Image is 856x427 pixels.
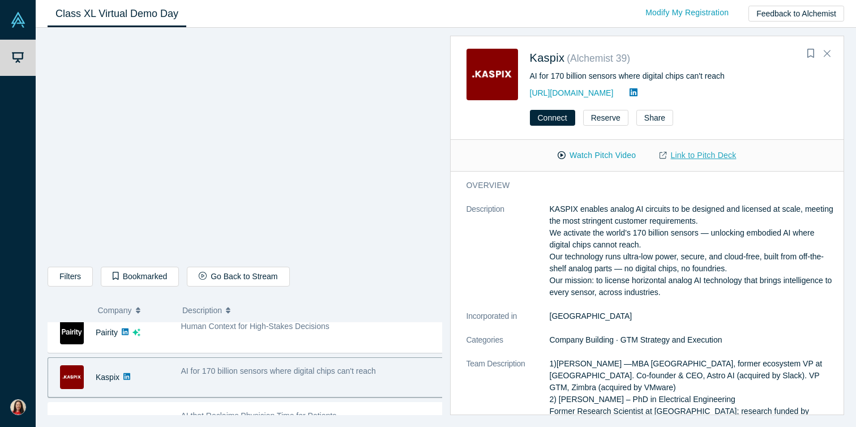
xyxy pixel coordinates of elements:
button: Bookmarked [101,267,179,287]
button: Share [636,110,673,126]
button: Filters [48,267,93,287]
button: Company [98,298,171,322]
a: Link to Pitch Deck [648,146,748,165]
img: Wendy Lim's Account [10,399,26,415]
button: Reserve [583,110,628,126]
span: Company Building · GTM Strategy and Execution [550,335,722,344]
span: Company [98,298,132,322]
dt: Incorporated in [466,310,550,334]
dd: [GEOGRAPHIC_DATA] [550,310,837,322]
p: KASPIX enables analog AI circuits to be designed and licensed at scale, meeting the most stringen... [550,203,837,298]
button: Close [819,45,836,63]
iframe: MELURNA [48,37,442,258]
svg: dsa ai sparkles [132,328,140,336]
span: AI that Reclaims Physician Time for Patients [181,411,337,420]
button: Watch Pitch Video [546,146,648,165]
button: Connect [530,110,575,126]
a: Kaspix [96,373,119,382]
button: Description [182,298,434,322]
img: Kaspix's Logo [466,49,518,100]
a: Modify My Registration [634,3,741,23]
span: AI for 170 billion sensors where digital chips can't reach [181,366,376,375]
a: [URL][DOMAIN_NAME] [530,88,614,97]
button: Feedback to Alchemist [748,6,844,22]
a: Class XL Virtual Demo Day [48,1,186,27]
dt: Categories [466,334,550,358]
small: ( Alchemist 39 ) [567,53,630,64]
a: Kaspix [530,52,565,64]
span: Description [182,298,222,322]
img: Kaspix's Logo [60,365,84,389]
img: Alchemist Vault Logo [10,12,26,28]
span: Human Context for High-Stakes Decisions [181,322,329,331]
div: AI for 170 billion sensors where digital chips can't reach [530,70,828,82]
button: Go Back to Stream [187,267,289,287]
a: Pairity [96,328,118,337]
dt: Description [466,203,550,310]
img: Pairity's Logo [60,321,84,344]
button: Bookmark [803,46,819,62]
h3: overview [466,180,821,191]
